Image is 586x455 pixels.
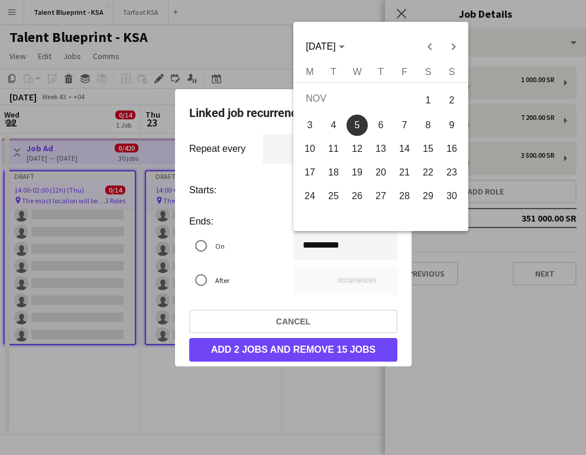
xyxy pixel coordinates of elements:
[393,137,416,161] button: 14-11-2025
[298,137,322,161] button: 10-11-2025
[393,113,416,137] button: 07-11-2025
[299,138,320,160] span: 10
[347,186,368,207] span: 26
[394,186,415,207] span: 28
[299,115,320,136] span: 3
[440,184,464,208] button: 30-11-2025
[417,138,439,160] span: 15
[448,67,455,77] span: S
[416,161,440,184] button: 22-11-2025
[393,161,416,184] button: 21-11-2025
[417,186,439,207] span: 29
[345,184,369,208] button: 26-11-2025
[298,161,322,184] button: 17-11-2025
[331,67,336,77] span: T
[370,115,391,136] span: 6
[417,162,439,183] span: 22
[440,161,464,184] button: 23-11-2025
[425,67,431,77] span: S
[441,186,462,207] span: 30
[298,184,322,208] button: 24-11-2025
[402,67,407,77] span: F
[322,161,345,184] button: 18-11-2025
[440,113,464,137] button: 09-11-2025
[323,162,344,183] span: 18
[369,161,393,184] button: 20-11-2025
[298,87,416,113] td: NOV
[441,162,462,183] span: 23
[299,186,320,207] span: 24
[393,184,416,208] button: 28-11-2025
[306,41,335,51] span: [DATE]
[370,162,391,183] span: 20
[370,186,391,207] span: 27
[416,87,440,113] button: 01-11-2025
[299,162,320,183] span: 17
[323,186,344,207] span: 25
[441,138,462,160] span: 16
[323,115,344,136] span: 4
[441,88,462,112] span: 2
[322,184,345,208] button: 25-11-2025
[345,137,369,161] button: 12-11-2025
[440,137,464,161] button: 16-11-2025
[417,115,439,136] span: 8
[416,113,440,137] button: 08-11-2025
[347,115,368,136] span: 5
[323,138,344,160] span: 11
[298,113,322,137] button: 03-11-2025
[369,113,393,137] button: 06-11-2025
[378,67,384,77] span: T
[322,137,345,161] button: 11-11-2025
[345,113,369,137] button: 05-11-2025
[370,138,391,160] span: 13
[441,115,462,136] span: 9
[352,67,361,77] span: W
[416,184,440,208] button: 29-11-2025
[394,162,415,183] span: 21
[369,137,393,161] button: 13-11-2025
[440,87,464,113] button: 02-11-2025
[369,184,393,208] button: 27-11-2025
[306,67,313,77] span: M
[301,36,349,57] button: Choose month and year
[417,88,439,112] span: 1
[441,35,465,58] button: Next month
[417,35,441,58] button: Previous month
[394,115,415,136] span: 7
[347,138,368,160] span: 12
[416,137,440,161] button: 15-11-2025
[347,162,368,183] span: 19
[394,138,415,160] span: 14
[345,161,369,184] button: 19-11-2025
[322,113,345,137] button: 04-11-2025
